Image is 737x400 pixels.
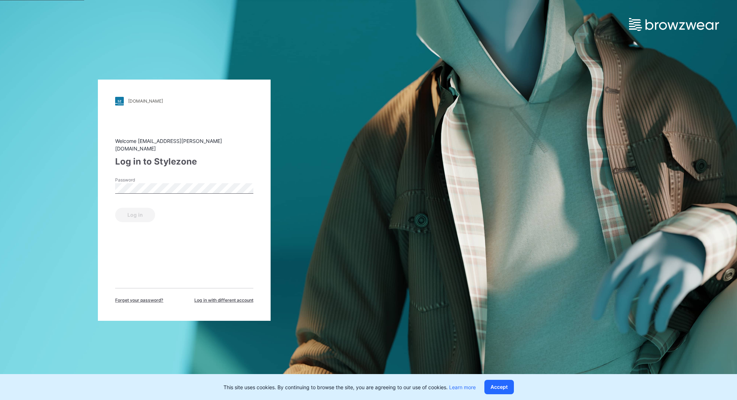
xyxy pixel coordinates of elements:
[115,155,253,168] div: Log in to Stylezone
[115,97,253,105] a: [DOMAIN_NAME]
[194,297,253,304] span: Log in with different account
[115,137,253,152] div: Welcome [EMAIL_ADDRESS][PERSON_NAME][DOMAIN_NAME]
[223,383,476,391] p: This site uses cookies. By continuing to browse the site, you are agreeing to our use of cookies.
[115,177,166,183] label: Password
[629,18,719,31] img: browzwear-logo.e42bd6dac1945053ebaf764b6aa21510.svg
[115,297,163,304] span: Forget your password?
[128,98,163,104] div: [DOMAIN_NAME]
[484,380,514,394] button: Accept
[449,384,476,390] a: Learn more
[115,97,124,105] img: stylezone-logo.562084cfcfab977791bfbf7441f1a819.svg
